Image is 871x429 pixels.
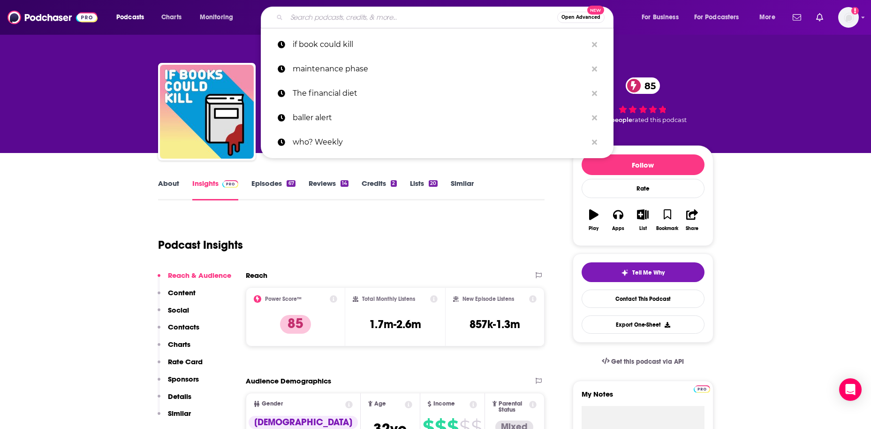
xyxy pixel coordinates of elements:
[499,401,528,413] span: Parental Status
[116,11,144,24] span: Podcasts
[587,6,604,15] span: New
[655,203,680,237] button: Bookmark
[612,226,624,231] div: Apps
[261,57,613,81] a: maintenance phase
[158,409,191,426] button: Similar
[753,10,787,25] button: open menu
[293,130,587,154] p: who? Weekly
[582,262,704,282] button: tell me why sparkleTell Me Why
[293,32,587,57] p: if book could kill
[812,9,827,25] a: Show notifications dropdown
[410,179,438,200] a: Lists20
[168,392,191,401] p: Details
[280,315,311,334] p: 85
[582,154,704,175] button: Follow
[582,203,606,237] button: Play
[270,7,622,28] div: Search podcasts, credits, & more...
[621,269,629,276] img: tell me why sparkle
[369,317,421,331] h3: 1.7m-2.6m
[168,271,231,280] p: Reach & Audience
[158,271,231,288] button: Reach & Audience
[632,116,687,123] span: rated this podcast
[639,226,647,231] div: List
[160,65,254,159] img: If Books Could Kill
[293,57,587,81] p: maintenance phase
[611,358,684,366] span: Get this podcast via API
[192,179,239,200] a: InsightsPodchaser Pro
[686,226,698,231] div: Share
[391,180,396,187] div: 2
[249,416,358,429] div: [DEMOGRAPHIC_DATA]
[680,203,704,237] button: Share
[246,271,267,280] h2: Reach
[110,10,156,25] button: open menu
[694,385,710,393] img: Podchaser Pro
[158,357,203,375] button: Rate Card
[374,401,386,407] span: Age
[261,32,613,57] a: if book could kill
[200,11,233,24] span: Monitoring
[158,179,179,200] a: About
[222,180,239,188] img: Podchaser Pro
[838,7,859,28] img: User Profile
[561,15,600,20] span: Open Advanced
[293,106,587,130] p: baller alert
[851,7,859,15] svg: Add a profile image
[839,378,862,401] div: Open Intercom Messenger
[429,180,438,187] div: 20
[626,77,660,94] a: 85
[656,226,678,231] div: Bookmark
[630,203,655,237] button: List
[293,81,587,106] p: The financial diet
[838,7,859,28] button: Show profile menu
[158,340,190,357] button: Charts
[582,315,704,334] button: Export One-Sheet
[635,10,690,25] button: open menu
[8,8,98,26] img: Podchaser - Follow, Share and Rate Podcasts
[688,10,753,25] button: open menu
[158,375,199,392] button: Sponsors
[261,81,613,106] a: The financial diet
[251,179,295,200] a: Episodes67
[362,179,396,200] a: Credits2
[168,357,203,366] p: Rate Card
[601,116,632,123] span: 49 people
[433,401,455,407] span: Income
[451,179,474,200] a: Similar
[262,401,283,407] span: Gender
[246,376,331,385] h2: Audience Demographics
[168,340,190,349] p: Charts
[309,179,348,200] a: Reviews14
[582,390,704,406] label: My Notes
[759,11,775,24] span: More
[158,322,199,340] button: Contacts
[341,180,348,187] div: 14
[789,9,805,25] a: Show notifications dropdown
[265,296,302,302] h2: Power Score™
[287,10,557,25] input: Search podcasts, credits, & more...
[635,77,660,94] span: 85
[594,350,692,373] a: Get this podcast via API
[694,11,739,24] span: For Podcasters
[632,269,665,276] span: Tell Me Why
[155,10,187,25] a: Charts
[642,11,679,24] span: For Business
[158,392,191,409] button: Details
[168,288,196,297] p: Content
[168,409,191,418] p: Similar
[168,322,199,331] p: Contacts
[838,7,859,28] span: Logged in as acceleratechange
[573,71,713,130] div: 85 49 peoplerated this podcast
[287,180,295,187] div: 67
[168,375,199,383] p: Sponsors
[582,179,704,198] div: Rate
[261,130,613,154] a: who? Weekly
[158,306,189,323] button: Social
[161,11,182,24] span: Charts
[470,317,520,331] h3: 857k-1.3m
[261,106,613,130] a: baller alert
[589,226,598,231] div: Play
[582,290,704,308] a: Contact This Podcast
